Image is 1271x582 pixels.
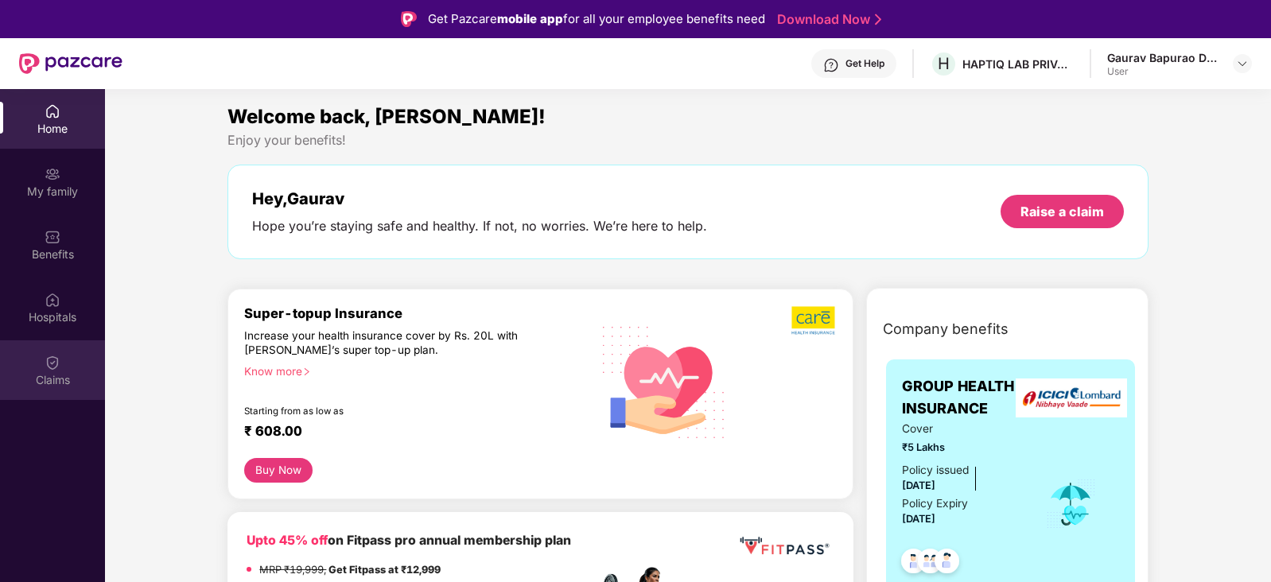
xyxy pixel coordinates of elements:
div: Increase your health insurance cover by Rs. 20L with [PERSON_NAME]’s super top-up plan. [244,328,521,357]
div: Policy Expiry [902,495,968,513]
img: svg+xml;base64,PHN2ZyBpZD0iSGVscC0zMngzMiIgeG1sbnM9Imh0dHA6Ly93d3cudzMub3JnLzIwMDAvc3ZnIiB3aWR0aD... [823,57,839,73]
strong: Get Fitpass at ₹12,999 [328,564,441,576]
img: svg+xml;base64,PHN2ZyB4bWxucz0iaHR0cDovL3d3dy53My5vcmcvMjAwMC9zdmciIHhtbG5zOnhsaW5rPSJodHRwOi8vd3... [590,306,738,456]
div: Get Pazcare for all your employee benefits need [428,10,765,29]
div: Know more [244,364,580,375]
img: icon [1045,478,1097,530]
img: svg+xml;base64,PHN2ZyBpZD0iQmVuZWZpdHMiIHhtbG5zPSJodHRwOi8vd3d3LnczLm9yZy8yMDAwL3N2ZyIgd2lkdGg9Ij... [45,229,60,245]
b: on Fitpass pro annual membership plan [247,533,571,548]
img: svg+xml;base64,PHN2ZyBpZD0iQ2xhaW0iIHhtbG5zPSJodHRwOi8vd3d3LnczLm9yZy8yMDAwL3N2ZyIgd2lkdGg9IjIwIi... [45,355,60,371]
div: Get Help [845,57,884,70]
div: Raise a claim [1020,203,1104,220]
strong: mobile app [497,11,563,26]
img: Logo [401,11,417,27]
div: Starting from as low as [244,405,522,417]
div: Hey, Gaurav [252,189,707,208]
span: ₹5 Lakhs [902,440,1024,456]
div: User [1107,65,1219,78]
b: Upto 45% off [247,533,328,548]
div: Gaurav Bapurao Deore [1107,50,1219,65]
span: H [938,54,950,73]
button: Buy Now [244,458,312,483]
div: ₹ 608.00 [244,423,573,442]
span: Welcome back, [PERSON_NAME]! [227,105,546,128]
img: svg+xml;base64,PHN2ZyB3aWR0aD0iMjAiIGhlaWdodD0iMjAiIHZpZXdCb3g9IjAgMCAyMCAyMCIgZmlsbD0ibm9uZSIgeG... [45,166,60,182]
span: Cover [902,421,1024,438]
img: svg+xml;base64,PHN2ZyBpZD0iRHJvcGRvd24tMzJ4MzIiIHhtbG5zPSJodHRwOi8vd3d3LnczLm9yZy8yMDAwL3N2ZyIgd2... [1236,57,1249,70]
span: [DATE] [902,479,935,491]
div: Enjoy your benefits! [227,132,1148,149]
span: Company benefits [883,318,1009,340]
div: Policy issued [902,462,969,479]
img: svg+xml;base64,PHN2ZyBpZD0iSG9tZSIgeG1sbnM9Imh0dHA6Ly93d3cudzMub3JnLzIwMDAvc3ZnIiB3aWR0aD0iMjAiIG... [45,103,60,119]
img: svg+xml;base64,PHN2ZyBpZD0iSG9zcGl0YWxzIiB4bWxucz0iaHR0cDovL3d3dy53My5vcmcvMjAwMC9zdmciIHdpZHRoPS... [45,292,60,308]
img: insurerLogo [1016,378,1127,417]
div: Hope you’re staying safe and healthy. If not, no worries. We’re here to help. [252,218,707,235]
img: b5dec4f62d2307b9de63beb79f102df3.png [791,305,837,336]
a: Download Now [777,11,876,28]
del: MRP ₹19,999, [259,564,326,576]
img: Stroke [875,11,881,28]
span: [DATE] [902,513,935,525]
span: GROUP HEALTH INSURANCE [902,375,1024,421]
div: HAPTIQ LAB PRIVATE LIMITED [962,56,1074,72]
img: New Pazcare Logo [19,53,122,74]
span: right [302,367,311,376]
img: fppp.png [737,531,832,561]
div: Super-topup Insurance [244,305,589,321]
